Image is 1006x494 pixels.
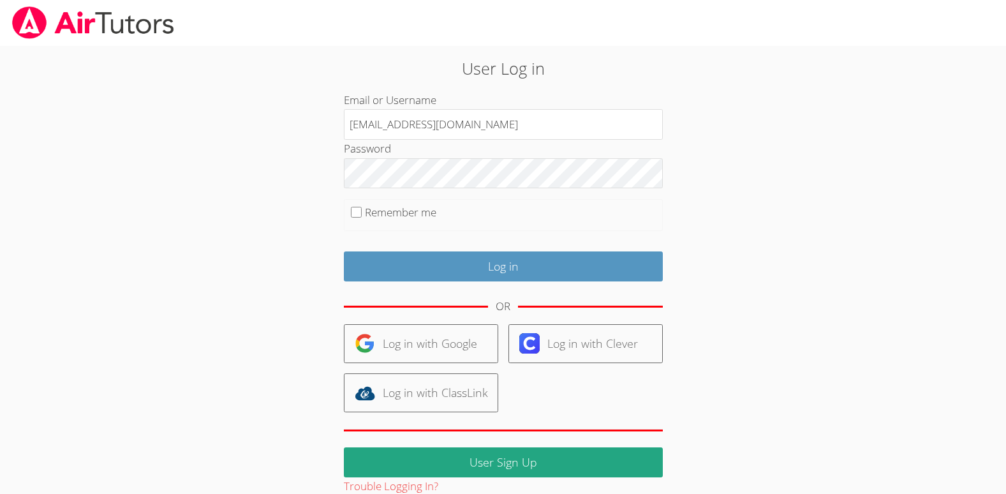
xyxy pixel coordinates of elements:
[508,324,663,363] a: Log in with Clever
[344,251,663,281] input: Log in
[355,333,375,354] img: google-logo-50288ca7cdecda66e5e0955fdab243c47b7ad437acaf1139b6f446037453330a.svg
[344,324,498,363] a: Log in with Google
[519,333,540,354] img: clever-logo-6eab21bc6e7a338710f1a6ff85c0baf02591cd810cc4098c63d3a4b26e2feb20.svg
[11,6,175,39] img: airtutors_banner-c4298cdbf04f3fff15de1276eac7730deb9818008684d7c2e4769d2f7ddbe033.png
[496,297,510,316] div: OR
[344,93,436,107] label: Email or Username
[344,373,498,412] a: Log in with ClassLink
[232,56,775,80] h2: User Log in
[355,383,375,403] img: classlink-logo-d6bb404cc1216ec64c9a2012d9dc4662098be43eaf13dc465df04b49fa7ab582.svg
[344,447,663,477] a: User Sign Up
[344,141,391,156] label: Password
[365,205,436,220] label: Remember me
